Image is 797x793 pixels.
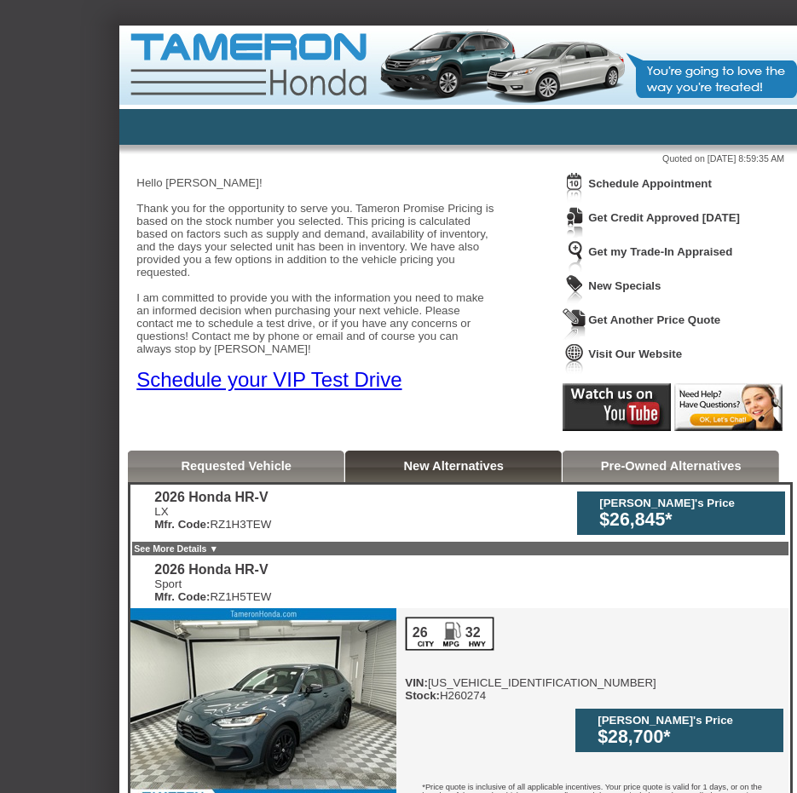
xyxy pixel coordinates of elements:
[403,459,504,473] a: New Alternatives
[181,459,292,473] a: Requested Vehicle
[154,578,271,603] div: Sport RZ1H5TEW
[598,727,775,748] div: $28,700*
[599,497,777,509] div: [PERSON_NAME]'s Price
[563,308,586,340] img: Icon_GetQuote.png
[674,383,783,431] img: Icon_LiveChat2.png
[154,518,210,531] b: Mfr. Code:
[598,714,775,727] div: [PERSON_NAME]'s Price
[154,490,271,505] div: 2026 Honda HR-V
[136,164,494,392] div: Hello [PERSON_NAME]! Thank you for the opportunity to serve you. Tameron Promise Pricing is based...
[405,617,656,702] div: [US_VEHICLE_IDENTIFICATION_NUMBER] H260274
[405,689,440,702] b: Stock:
[563,342,586,374] img: Icon_VisitWebsite.png
[588,211,740,224] a: Get Credit Approved [DATE]
[563,383,671,431] img: Icon_Youtube2.png
[154,562,271,578] div: 2026 Honda HR-V
[411,625,429,641] div: 26
[599,509,777,531] div: $26,845*
[136,368,401,391] a: Schedule your VIP Test Drive
[588,279,661,292] a: New Specials
[464,625,482,641] div: 32
[134,543,218,554] a: See More Details ▼
[563,240,586,272] img: Icon_TradeInAppraisal.png
[588,348,682,360] a: Visit Our Website
[588,313,720,326] a: Get Another Price Quote
[405,676,428,689] b: VIN:
[563,206,586,238] img: Icon_CreditApproval.png
[136,153,784,164] div: Quoted on [DATE] 8:59:35 AM
[588,177,712,190] a: Schedule Appointment
[154,590,210,603] b: Mfr. Code:
[154,505,271,531] div: LX RZ1H3TEW
[563,274,586,306] img: Icon_WeeklySpecials.png
[563,172,586,204] img: Icon_ScheduleAppointment.png
[588,245,732,258] a: Get my Trade-In Appraised
[601,459,742,473] a: Pre-Owned Alternatives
